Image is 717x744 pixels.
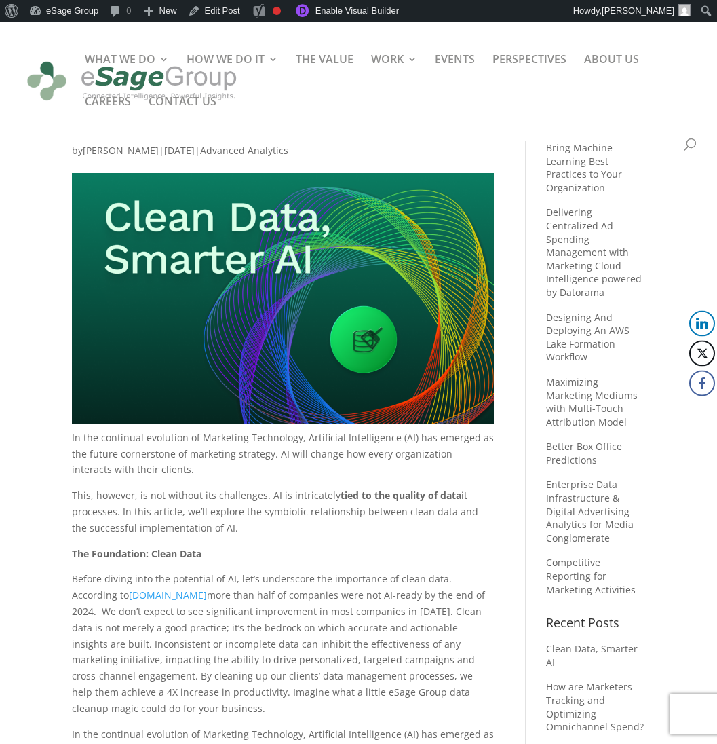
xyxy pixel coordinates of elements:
[164,144,195,157] span: [DATE]
[187,54,278,96] a: HOW WE DO IT
[492,54,566,96] a: PERSPECTIVES
[341,489,461,502] span: tied to the quality of data
[584,54,639,96] a: ABOUT US
[546,206,642,299] a: Delivering Centralized Ad Spending Management with Marketing Cloud Intelligence powered by Datorama
[546,141,622,194] a: Bring Machine Learning Best Practices to Your Organization
[689,341,715,367] button: Twitter Share
[546,311,629,364] a: Designing And Deploying An AWS Lake Formation Workflow
[602,5,674,16] span: [PERSON_NAME]
[546,375,638,428] a: Maximizing Marketing Mediums with Multi-Touch Attribution Model
[546,440,622,466] a: Better Box Office Predictions
[296,54,353,96] a: THE VALUE
[72,489,341,502] span: This, however, is not without its challenges. AI is intricately
[371,54,417,96] a: WORK
[546,680,644,733] a: How are Marketers Tracking and Optimizing Omnichannel Spend?
[546,642,638,669] a: Clean Data, Smarter AI
[149,96,216,138] a: CONTACT US
[546,478,634,544] a: Enterprise Data Infrastructure & Digital Advertising Analytics for Media Conglomerate
[72,143,495,169] p: by | |
[200,144,288,157] a: Advanced Analytics
[72,572,452,601] span: Before diving into the potential of AI, let’s underscore the importance of clean data. According to
[72,547,201,560] span: The Foundation: Clean Data
[72,431,494,477] span: In the continual evolution of Marketing Technology, Artificial Intelligence (AI) has emerged as t...
[689,371,715,396] button: Facebook Share
[23,52,241,111] img: eSage Group
[72,589,485,715] span: more than half of companies were not AI-ready by the end of 2024. We don’t expect to see signific...
[689,311,715,337] button: LinkedIn Share
[85,96,131,138] a: CAREERS
[85,54,169,96] a: WHAT WE DO
[546,556,636,595] a: Competitive Reporting for Marketing Activities
[83,144,159,157] a: [PERSON_NAME]
[546,616,646,635] h4: Recent Posts
[273,7,281,15] div: Focus keyphrase not set
[72,489,478,534] span: it processes. In this article, we’ll explore the symbiotic relationship between clean data and th...
[435,54,475,96] a: EVENTS
[129,589,207,601] a: [DOMAIN_NAME]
